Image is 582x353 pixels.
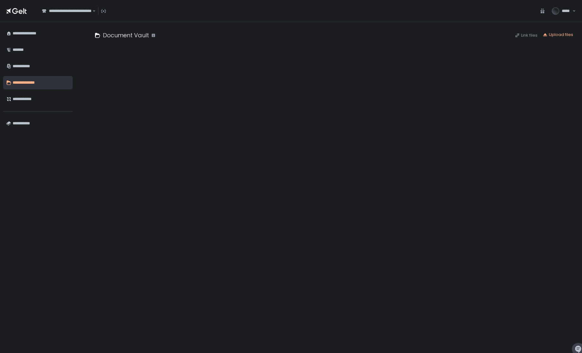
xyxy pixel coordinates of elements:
button: Link files [515,33,537,38]
h1: Document Vault [103,31,149,39]
button: Upload files [543,32,573,38]
div: Search for option [38,4,96,18]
